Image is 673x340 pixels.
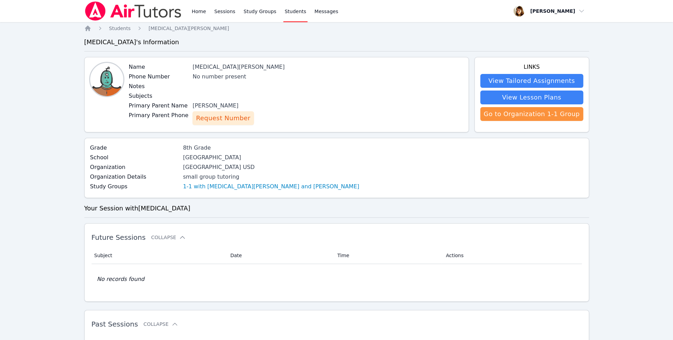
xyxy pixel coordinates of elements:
[183,153,359,162] div: [GEOGRAPHIC_DATA]
[151,234,186,241] button: Collapse
[192,63,311,71] div: [MEDICAL_DATA][PERSON_NAME]
[92,247,226,264] th: Subject
[143,321,178,328] button: Collapse
[480,107,583,121] a: Go to Organization 1-1 Group
[129,102,189,110] label: Primary Parent Name
[84,37,589,47] h3: [MEDICAL_DATA] 's Information
[149,26,229,31] span: [MEDICAL_DATA][PERSON_NAME]
[90,153,179,162] label: School
[90,144,179,152] label: Grade
[183,173,359,181] div: small group tutoring
[480,91,583,104] a: View Lesson Plans
[84,25,589,32] nav: Breadcrumb
[129,92,189,100] label: Subjects
[314,8,338,15] span: Messages
[129,73,189,81] label: Phone Number
[183,182,359,191] a: 1-1 with [MEDICAL_DATA][PERSON_NAME] and [PERSON_NAME]
[84,204,589,213] h3: Your Session with [MEDICAL_DATA]
[480,63,583,71] h4: Links
[109,25,131,32] a: Students
[183,163,359,171] div: [GEOGRAPHIC_DATA] USD
[149,25,229,32] a: [MEDICAL_DATA][PERSON_NAME]
[183,144,359,152] div: 8th Grade
[442,247,581,264] th: Actions
[226,247,333,264] th: Date
[192,111,254,125] button: Request Number
[192,102,311,110] div: [PERSON_NAME]
[92,264,582,294] td: No records found
[90,173,179,181] label: Organization Details
[90,182,179,191] label: Study Groups
[333,247,442,264] th: Time
[192,73,311,81] div: No number present
[92,233,146,242] span: Future Sessions
[129,111,189,120] label: Primary Parent Phone
[196,113,250,123] span: Request Number
[90,63,123,96] img: Amen Chaaban
[90,163,179,171] label: Organization
[109,26,131,31] span: Students
[92,320,138,328] span: Past Sessions
[480,74,583,88] a: View Tailored Assignments
[84,1,182,21] img: Air Tutors
[129,63,189,71] label: Name
[129,82,189,91] label: Notes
